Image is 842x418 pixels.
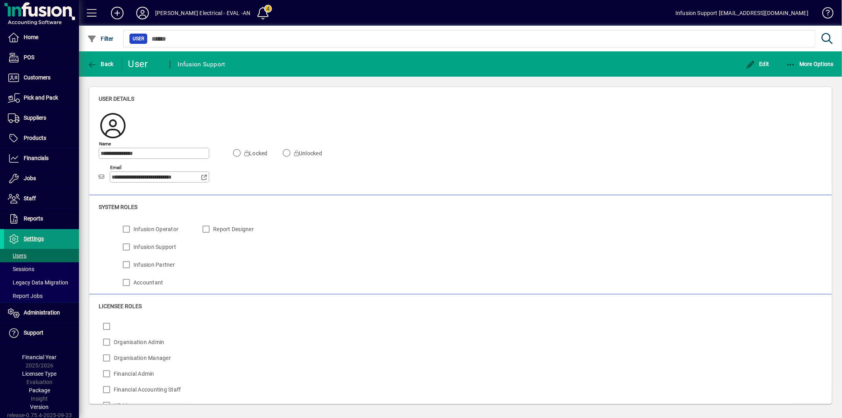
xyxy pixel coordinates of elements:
[99,204,137,210] span: System roles
[746,61,769,67] span: Edit
[816,2,832,27] a: Knowledge Base
[4,209,79,229] a: Reports
[24,330,43,336] span: Support
[105,6,130,20] button: Add
[85,57,116,71] button: Back
[110,164,122,170] mat-label: Email
[133,35,144,43] span: User
[99,96,134,102] span: User details
[87,36,114,42] span: Filter
[155,7,250,19] div: [PERSON_NAME] Electrical - EVAL -AN
[24,54,34,60] span: POS
[128,58,162,70] div: User
[24,34,38,40] span: Home
[99,303,142,309] span: Licensee roles
[24,135,46,141] span: Products
[8,293,43,299] span: Report Jobs
[4,128,79,148] a: Products
[8,252,26,259] span: Users
[130,6,155,20] button: Profile
[24,195,36,201] span: Staff
[24,175,36,181] span: Jobs
[29,387,50,394] span: Package
[24,215,43,222] span: Reports
[4,68,79,88] a: Customers
[4,189,79,209] a: Staff
[99,141,111,146] mat-label: Name
[4,149,79,168] a: Financials
[4,108,79,128] a: Suppliers
[23,354,57,360] span: Financial Year
[4,28,79,47] a: Home
[79,57,122,71] app-page-header-button: Back
[4,249,79,262] a: Users
[4,323,79,343] a: Support
[4,262,79,276] a: Sessions
[786,61,834,67] span: More Options
[4,88,79,108] a: Pick and Pack
[24,155,49,161] span: Financials
[4,303,79,323] a: Administration
[23,371,57,377] span: Licensee Type
[4,169,79,188] a: Jobs
[85,32,116,46] button: Filter
[4,289,79,303] a: Report Jobs
[8,266,34,272] span: Sessions
[24,74,51,81] span: Customers
[675,7,808,19] div: Infusion Support [EMAIL_ADDRESS][DOMAIN_NAME]
[24,309,60,316] span: Administration
[24,115,46,121] span: Suppliers
[4,276,79,289] a: Legacy Data Migration
[8,279,68,286] span: Legacy Data Migration
[87,61,114,67] span: Back
[24,235,44,242] span: Settings
[178,58,225,71] div: Infusion Support
[30,404,49,410] span: Version
[24,94,58,101] span: Pick and Pack
[744,57,771,71] button: Edit
[4,48,79,68] a: POS
[784,57,836,71] button: More Options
